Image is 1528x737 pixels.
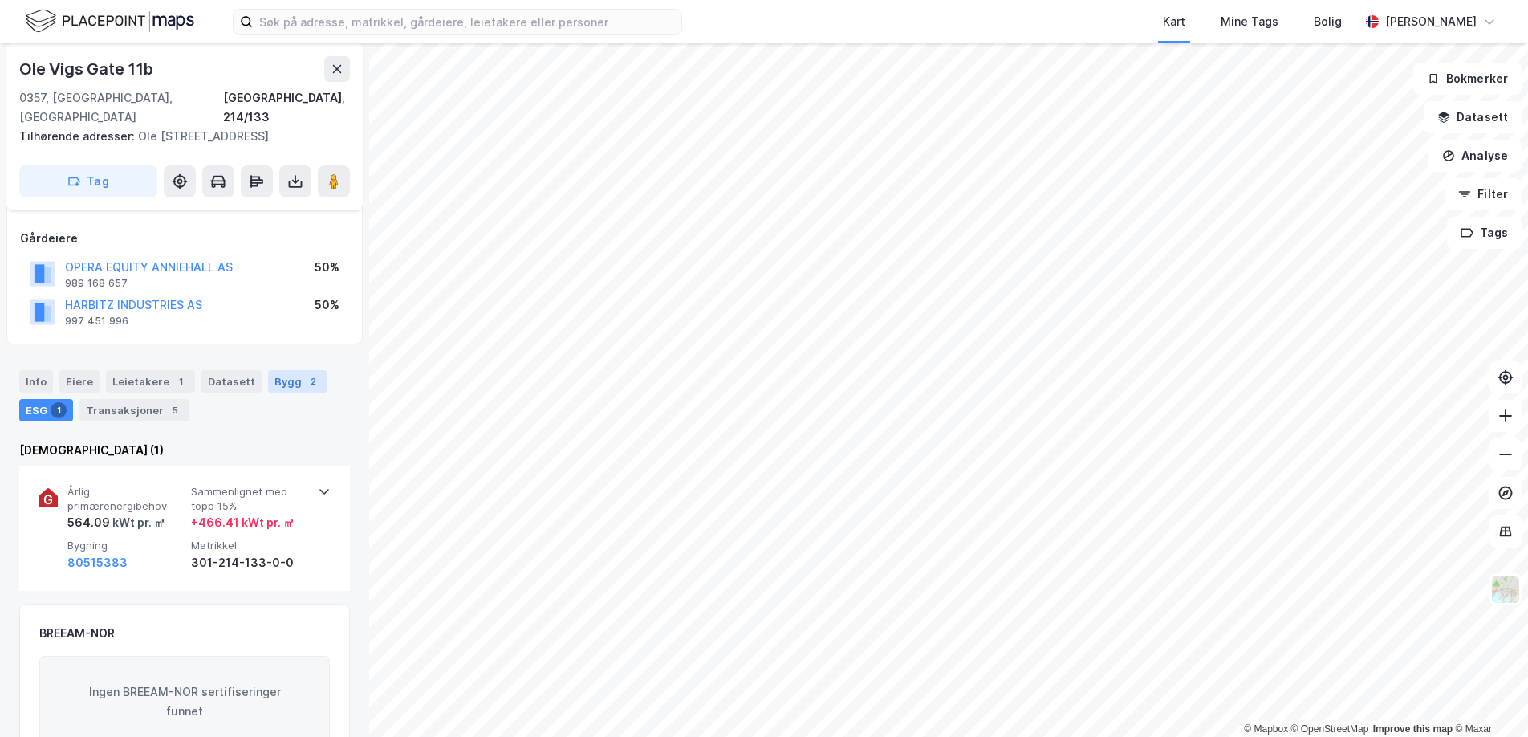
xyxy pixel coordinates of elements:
div: ESG [19,399,73,421]
div: Eiere [59,370,100,393]
span: Bygning [67,539,185,552]
div: 301-214-133-0-0 [191,553,308,572]
a: Mapbox [1244,723,1288,735]
button: Filter [1445,178,1522,210]
div: BREEAM-NOR [39,624,115,643]
iframe: Chat Widget [1448,660,1528,737]
div: Datasett [201,370,262,393]
div: 50% [315,258,339,277]
span: Årlig primærenergibehov [67,485,185,513]
div: Bolig [1314,12,1342,31]
a: Improve this map [1373,723,1453,735]
div: [GEOGRAPHIC_DATA], 214/133 [223,88,350,127]
div: 564.09 [67,513,165,532]
div: + 466.41 kWt pr. ㎡ [191,513,295,532]
div: [DEMOGRAPHIC_DATA] (1) [19,441,350,460]
button: Analyse [1428,140,1522,172]
div: Mine Tags [1221,12,1278,31]
div: 2 [305,373,321,389]
div: 0357, [GEOGRAPHIC_DATA], [GEOGRAPHIC_DATA] [19,88,223,127]
div: 1 [51,402,67,418]
span: Tilhørende adresser: [19,129,138,143]
button: Datasett [1424,101,1522,133]
div: Bygg [268,370,327,393]
button: Tags [1447,217,1522,249]
div: Info [19,370,53,393]
div: kWt pr. ㎡ [110,513,165,532]
img: Z [1490,574,1521,605]
span: Matrikkel [191,539,308,552]
div: Kontrollprogram for chat [1448,660,1528,737]
div: [PERSON_NAME] [1385,12,1477,31]
div: 50% [315,295,339,315]
img: logo.f888ab2527a4732fd821a326f86c7f29.svg [26,7,194,35]
div: 5 [167,402,183,418]
button: 80515383 [67,553,128,572]
span: Sammenlignet med topp 15% [191,485,308,513]
div: Kart [1163,12,1185,31]
div: Gårdeiere [20,229,349,248]
div: Ole Vigs Gate 11b [19,56,156,82]
div: 989 168 657 [65,277,128,290]
div: Ole [STREET_ADDRESS] [19,127,337,146]
div: Transaksjoner [79,399,189,421]
div: 997 451 996 [65,315,128,328]
div: Leietakere [106,370,195,393]
button: Bokmerker [1413,63,1522,95]
a: OpenStreetMap [1291,723,1369,735]
button: Tag [19,165,157,197]
input: Søk på adresse, matrikkel, gårdeiere, leietakere eller personer [253,10,681,34]
div: 1 [173,373,189,389]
